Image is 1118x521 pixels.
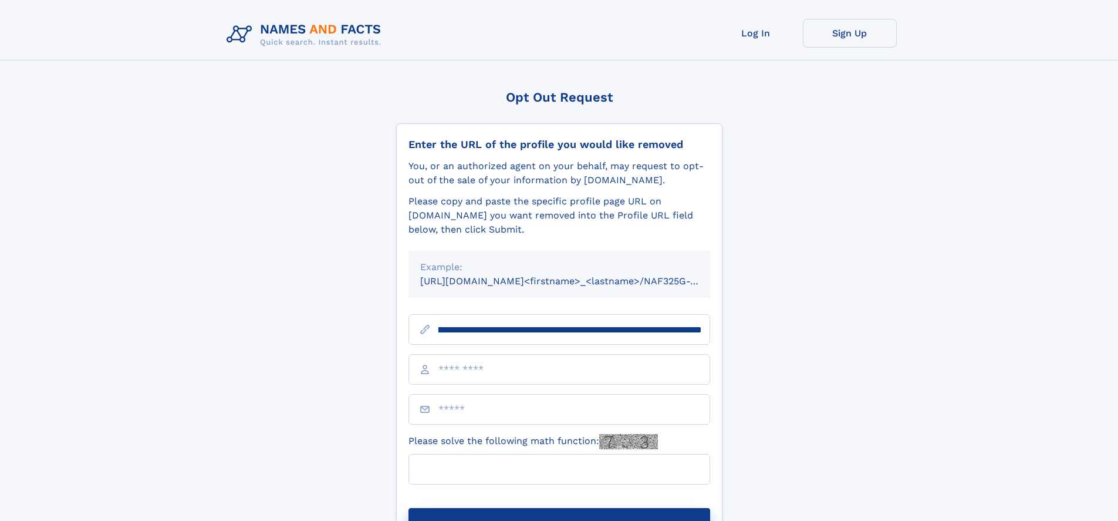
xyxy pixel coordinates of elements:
[408,138,710,151] div: Enter the URL of the profile you would like removed
[408,434,658,449] label: Please solve the following math function:
[222,19,391,51] img: Logo Names and Facts
[803,19,897,48] a: Sign Up
[396,90,722,105] div: Opt Out Request
[420,275,732,287] small: [URL][DOMAIN_NAME]<firstname>_<lastname>/NAF325G-xxxxxxxx
[408,194,710,237] div: Please copy and paste the specific profile page URL on [DOMAIN_NAME] you want removed into the Pr...
[408,159,710,187] div: You, or an authorized agent on your behalf, may request to opt-out of the sale of your informatio...
[709,19,803,48] a: Log In
[420,260,698,274] div: Example:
